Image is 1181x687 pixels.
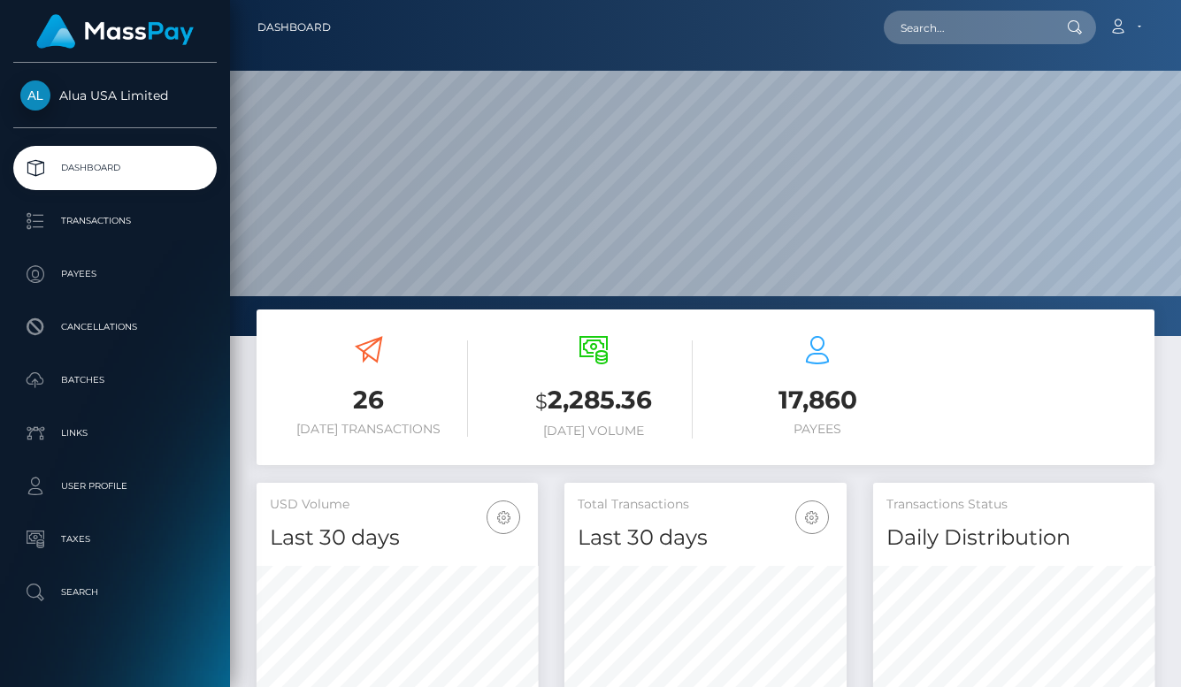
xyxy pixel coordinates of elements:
p: Search [20,579,210,606]
h4: Daily Distribution [886,523,1141,553]
p: Dashboard [20,155,210,181]
h4: Last 30 days [270,523,525,553]
a: Cancellations [13,305,217,349]
p: User Profile [20,473,210,500]
p: Taxes [20,526,210,553]
h5: USD Volume [270,496,525,514]
a: User Profile [13,464,217,508]
input: Search... [884,11,1050,44]
a: Payees [13,252,217,296]
h6: [DATE] Transactions [270,422,468,437]
a: Search [13,570,217,614]
p: Transactions [20,208,210,234]
p: Cancellations [20,314,210,340]
a: Taxes [13,517,217,561]
a: Links [13,411,217,455]
h3: 2,285.36 [495,383,693,419]
a: Dashboard [13,146,217,190]
img: MassPay Logo [36,14,194,49]
h3: 26 [270,383,468,417]
h5: Transactions Status [886,496,1141,514]
p: Payees [20,261,210,287]
h3: 17,860 [719,383,917,417]
h6: [DATE] Volume [495,424,693,439]
small: $ [535,389,548,414]
p: Links [20,420,210,447]
h5: Total Transactions [578,496,832,514]
h6: Payees [719,422,917,437]
a: Batches [13,358,217,402]
p: Batches [20,367,210,393]
h4: Last 30 days [578,523,832,553]
a: Dashboard [257,9,331,46]
img: Alua USA Limited [20,80,50,111]
a: Transactions [13,199,217,243]
span: Alua USA Limited [13,88,217,103]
